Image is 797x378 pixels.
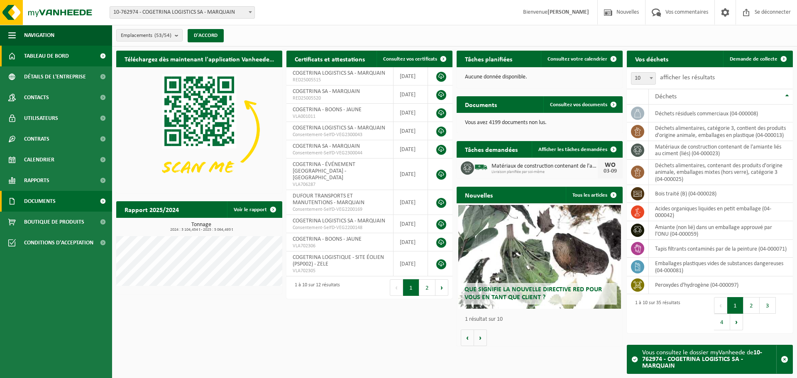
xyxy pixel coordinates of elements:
[714,314,730,330] button: 4
[400,171,416,178] font: [DATE]
[293,70,385,76] font: COGETRINA LOGISTICS SA - MARQUAIN
[194,33,218,38] font: D'ACCORD
[605,162,616,168] font: WO
[660,74,715,81] font: afficher les résultats
[465,286,602,301] font: Que signifie la nouvelle directive RED pour vous en tant que client ?
[491,170,545,174] font: Livraison planifiée par soi-même
[635,75,641,81] font: 10
[532,141,622,158] a: Afficher les tâches demandées
[616,9,639,15] font: Nouvelles
[465,147,518,154] font: Tâches demandées
[474,160,488,174] img: BL-SO-LV
[465,102,497,109] font: Documents
[227,201,281,218] a: Voir le rapport
[400,239,416,246] font: [DATE]
[743,297,760,314] button: 2
[383,56,437,62] font: Consultez vos certificats
[293,151,362,156] font: Consentement-SelfD-VEG2300044
[293,143,360,149] font: COGETRINA SA - MARQUAIN
[293,107,362,113] font: COGETRINA - BOONS - JAUNE
[655,224,772,237] font: amiante (non lié) dans un emballage approuvé par l'ONU (04-000059)
[24,219,84,225] font: Boutique de produits
[655,163,782,183] font: déchets alimentaires, contenant des produits d'origine animale, emballages mixtes (hors verre), c...
[293,182,315,187] font: VLA706287
[750,303,753,309] font: 2
[400,92,416,98] font: [DATE]
[631,72,656,85] span: 10
[121,33,152,38] font: Emplacements
[655,125,786,138] font: déchets alimentaires, catégorie 3, contient des produits d'origine animale, emballages en plastiq...
[604,168,617,174] font: 03-09
[720,319,724,326] font: 4
[523,9,548,15] font: Bienvenue
[572,193,607,198] font: Tous les articles
[714,297,727,314] button: Précédent
[295,283,340,288] font: 1 à 10 sur 12 résultats
[293,78,321,83] font: RED25005515
[24,115,58,122] font: Utilisateurs
[655,261,783,273] font: emballages plastiques vides de substances dangereuses (04-000081)
[110,7,254,18] span: 10-762974 - COGETRINA LOGISTICS SA - MARQUAIN
[293,88,360,95] font: COGETRINA SA - MARQUAIN
[24,95,49,101] font: Contacts
[400,128,416,134] font: [DATE]
[293,218,385,224] font: COGETRINA LOGISTICS SA - MARQUAIN
[400,146,416,153] font: [DATE]
[293,244,315,249] font: VLA702306
[400,221,416,227] font: [DATE]
[543,96,622,113] a: Consultez vos documents
[116,29,183,41] button: Emplacements(53/54)
[733,303,737,309] font: 1
[655,144,781,157] font: matériaux de construction contenant de l'amiante liés au ciment (liés) (04-000023)
[425,285,429,291] font: 2
[24,198,56,205] font: Documents
[24,157,54,163] font: Calendrier
[635,56,668,63] font: Vos déchets
[113,9,235,15] font: 10-762974 - COGETRINA LOGISTICS SA - MARQUAIN
[655,246,787,252] font: tapis filtrants contaminés par de la peinture (04-000071)
[293,161,355,181] font: COGETRINA - ÉVÉNEMENT [GEOGRAPHIC_DATA] - [GEOGRAPHIC_DATA]
[465,56,512,63] font: Tâches planifiées
[376,51,452,67] a: Consultez vos certificats
[24,53,69,59] font: Tableau de bord
[465,316,503,322] font: 1 résultat sur 10
[465,193,493,199] font: Nouvelles
[295,56,365,63] font: Certificats et attestations
[419,279,435,296] button: 2
[24,240,93,246] font: Conditions d'acceptation
[458,205,621,309] a: Que signifie la nouvelle directive RED pour vous en tant que client ?
[755,9,791,15] font: Se déconnecter
[550,102,607,107] font: Consultez vos documents
[293,236,362,242] font: COGETRINA - BOONS - JAUNE
[760,297,776,314] button: 3
[655,206,771,219] font: acides organiques liquides en petit emballage (04-000042)
[170,227,233,232] font: 2024 : 3 104,454 t - 2025 : 5 064,493 t
[548,9,589,15] font: [PERSON_NAME]
[293,96,321,101] font: RED25005520
[655,93,677,100] font: Déchets
[655,110,758,117] font: déchets résiduels commerciaux (04-000008)
[110,6,255,19] span: 10-762974 - COGETRINA LOGISTICS SA - MARQUAIN
[400,110,416,116] font: [DATE]
[24,178,49,184] font: Rapports
[390,279,403,296] button: Précédent
[727,297,743,314] button: 1
[293,207,362,212] font: Consentement-SelfD-VEG2200169
[766,303,769,309] font: 3
[125,207,179,214] font: Rapport 2025/2024
[730,56,777,62] font: Demande de collecte
[642,349,753,356] font: Vous consultez le dossier myVanheede de
[723,51,792,67] a: Demande de collecte
[665,9,708,15] font: Vos commentaires
[631,73,655,84] span: 10
[188,29,224,42] button: D'ACCORD
[409,285,413,291] font: 1
[435,279,448,296] button: Suivant
[191,222,211,228] font: Tonnage
[730,314,743,330] button: Suivant
[400,73,416,80] font: [DATE]
[655,282,738,288] font: Peroxydes d'hydrogène (04-000097)
[403,279,419,296] button: 1
[24,32,54,39] font: Navigation
[548,56,607,62] font: Consultez votre calendrier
